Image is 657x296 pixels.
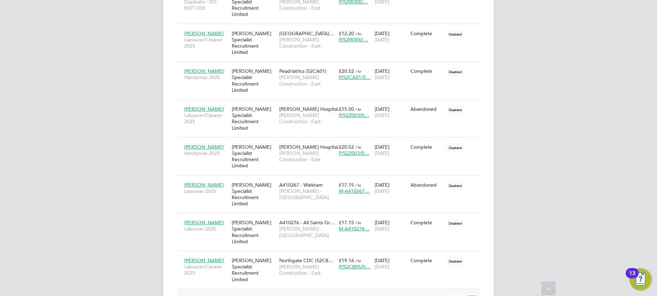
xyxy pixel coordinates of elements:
span: / hr [355,182,361,188]
span: Disabled [446,257,465,266]
span: Handyman 2025 [184,74,228,80]
a: [PERSON_NAME]Labourer/Cleaner 2025[PERSON_NAME] Specialist Recruitment Limited[GEOGRAPHIC_DATA]…[... [182,27,480,32]
span: / hr [355,145,361,150]
span: P/52Z003/0… [339,112,369,118]
span: [PERSON_NAME] Construction - East [279,150,335,162]
span: A410276 - All Saints Gr… [279,219,335,226]
span: [PERSON_NAME] Hospital… [279,106,343,112]
div: [PERSON_NAME] Specialist Recruitment Limited [230,27,278,59]
div: 13 [629,273,635,282]
span: [PERSON_NAME] - [GEOGRAPHIC_DATA] [279,188,335,200]
a: [PERSON_NAME]Labourer 2025[PERSON_NAME] Specialist Recruitment LimitedA410276 - All Saints Gr…[PE... [182,216,480,221]
span: [DATE] [375,226,389,232]
a: [PERSON_NAME]Labourer/Cleaner 2025[PERSON_NAME] Specialist Recruitment LimitedNorthgate CDC (52CB... [182,254,480,259]
span: [PERSON_NAME] [184,30,224,37]
div: [PERSON_NAME] Specialist Recruitment Limited [230,102,278,135]
span: £12.20 [339,30,354,37]
span: Disabled [446,143,465,152]
span: Labourer/Cleaner 2025 [184,37,228,49]
div: Complete [410,219,443,226]
a: [PERSON_NAME]Handyman 2025[PERSON_NAME] Specialist Recruitment Limited[PERSON_NAME] Hospital…[PER... [182,140,480,146]
span: [PERSON_NAME] Construction - East [279,112,335,125]
span: Peadriatrics (52CA01) [279,68,326,74]
span: P/52W300/… [339,37,368,43]
span: [DATE] [375,112,389,118]
span: Disabled [446,105,465,114]
span: [PERSON_NAME] [184,106,224,112]
div: [DATE] [373,27,409,46]
div: Complete [410,144,443,150]
span: [GEOGRAPHIC_DATA]… [279,30,334,37]
span: [DATE] [375,74,389,80]
span: [PERSON_NAME] [184,257,224,264]
span: Labourer 2025 [184,188,228,194]
span: Disabled [446,219,465,228]
div: [DATE] [373,216,409,235]
span: Labourer/Cleaner 2025 [184,264,228,276]
a: [PERSON_NAME]Labourer 2025[PERSON_NAME] Specialist Recruitment LimitedA410267 - Walsham[PERSON_NA... [182,178,480,184]
span: [DATE] [375,150,389,156]
span: Labourer 2025 [184,226,228,232]
span: A410267 - Walsham [279,182,323,188]
span: [DATE] [375,37,389,43]
span: Labourer/Cleaner 2025 [184,112,228,125]
div: Complete [410,257,443,264]
div: Complete [410,30,443,37]
div: [PERSON_NAME] Specialist Recruitment Limited [230,178,278,210]
span: Disabled [446,30,465,39]
div: [PERSON_NAME] Specialist Recruitment Limited [230,140,278,172]
span: [PERSON_NAME] [184,144,224,150]
span: [PERSON_NAME] Construction - East [279,37,335,49]
div: [PERSON_NAME] Specialist Recruitment Limited [230,216,278,248]
span: Disabled [446,181,465,190]
button: Open Resource Center, 13 new notifications [629,268,651,290]
span: M-A410276… [339,226,369,232]
div: Complete [410,68,443,74]
span: [PERSON_NAME] Hospital… [279,144,343,150]
span: P/52CB05/0… [339,264,370,270]
span: [PERSON_NAME] - [GEOGRAPHIC_DATA] [279,226,335,238]
span: Disabled [446,67,465,76]
span: P/52CA01/0… [339,74,371,80]
span: £19.16 [339,257,354,264]
div: [DATE] [373,254,409,273]
div: [DATE] [373,102,409,122]
span: / hr [355,107,361,112]
span: £20.52 [339,144,354,150]
span: £15.00 [339,106,354,112]
span: £17.15 [339,182,354,188]
span: [PERSON_NAME] [184,182,224,188]
span: [PERSON_NAME] Construction - East [279,264,335,276]
span: / hr [355,69,361,74]
span: / hr [355,31,361,36]
a: [PERSON_NAME]Handyman 2025[PERSON_NAME] Specialist Recruitment LimitedPeadriatrics (52CA01)[PERSO... [182,64,480,70]
div: Abandoned [410,182,443,188]
div: [DATE] [373,65,409,84]
span: [PERSON_NAME] [184,68,224,74]
span: [PERSON_NAME] Construction - East [279,74,335,87]
span: £17.15 [339,219,354,226]
span: / hr [355,220,361,225]
div: [PERSON_NAME] Specialist Recruitment Limited [230,65,278,97]
span: / hr [355,258,361,263]
div: [DATE] [373,178,409,198]
span: £20.52 [339,68,354,74]
div: [DATE] [373,140,409,160]
span: Handyman 2025 [184,150,228,156]
span: Northgate CDC (52CB… [279,257,333,264]
span: M-A410267… [339,188,369,194]
div: Abandoned [410,106,443,112]
span: P/52Z003/0… [339,150,369,156]
div: [PERSON_NAME] Specialist Recruitment Limited [230,254,278,286]
a: [PERSON_NAME]Labourer/Cleaner 2025[PERSON_NAME] Specialist Recruitment Limited[PERSON_NAME] Hospi... [182,102,480,108]
span: [PERSON_NAME] [184,219,224,226]
span: [DATE] [375,188,389,194]
span: [DATE] [375,264,389,270]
